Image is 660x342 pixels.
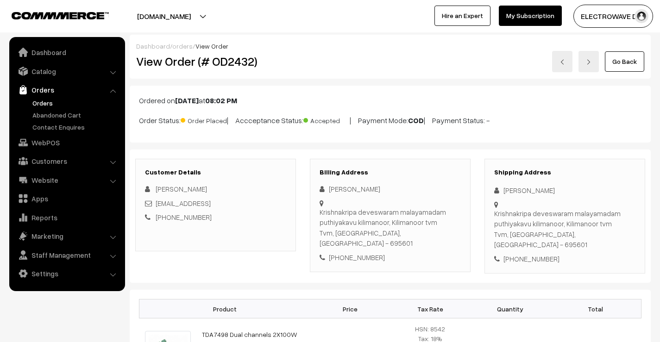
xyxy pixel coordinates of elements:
span: [PERSON_NAME] [156,185,207,193]
span: Accepted [303,113,350,125]
th: Product [139,299,311,318]
img: right-arrow.png [586,59,591,65]
a: Orders [12,81,122,98]
span: Order Placed [181,113,227,125]
p: Order Status: | Accceptance Status: | Payment Mode: | Payment Status: - [139,113,641,126]
a: Marketing [12,228,122,244]
span: View Order [195,42,228,50]
a: Contact Enquires [30,122,122,132]
b: COD [408,116,424,125]
h3: Customer Details [145,168,286,176]
a: Staff Management [12,247,122,263]
button: [DOMAIN_NAME] [105,5,223,28]
a: Orders [30,98,122,108]
th: Quantity [470,299,550,318]
th: Tax Rate [390,299,470,318]
h2: View Order (# OD2432) [136,54,296,68]
a: COMMMERCE [12,9,93,20]
h3: Shipping Address [494,168,635,176]
a: Reports [12,209,122,226]
img: left-arrow.png [559,59,565,65]
a: Customers [12,153,122,169]
b: 08:02 PM [205,96,237,105]
a: [EMAIL_ADDRESS] [156,199,211,207]
a: Dashboard [12,44,122,61]
div: [PHONE_NUMBER] [320,252,461,263]
img: user [635,9,648,23]
a: Website [12,172,122,188]
a: Go Back [605,51,644,72]
div: [PERSON_NAME] [494,185,635,196]
th: Price [310,299,390,318]
b: [DATE] [175,96,199,105]
a: [PHONE_NUMBER] [156,213,212,221]
a: Apps [12,190,122,207]
a: WebPOS [12,134,122,151]
h3: Billing Address [320,168,461,176]
a: Catalog [12,63,122,80]
a: Dashboard [136,42,170,50]
a: Settings [12,265,122,282]
div: Krishnakripa deveswaram malayamadam puthiyakavu kilimanoor, Kilimanoor tvm Tvm, [GEOGRAPHIC_DATA]... [494,208,635,250]
p: Ordered on at [139,95,641,106]
div: / / [136,41,644,51]
img: COMMMERCE [12,12,109,19]
button: ELECTROWAVE DE… [573,5,653,28]
a: Abandoned Cart [30,110,122,120]
div: [PERSON_NAME] [320,184,461,194]
a: Hire an Expert [434,6,490,26]
div: [PHONE_NUMBER] [494,254,635,264]
th: Total [550,299,641,318]
a: orders [172,42,193,50]
div: Krishnakripa deveswaram malayamadam puthiyakavu kilimanoor, Kilimanoor tvm Tvm, [GEOGRAPHIC_DATA]... [320,207,461,249]
a: My Subscription [499,6,562,26]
